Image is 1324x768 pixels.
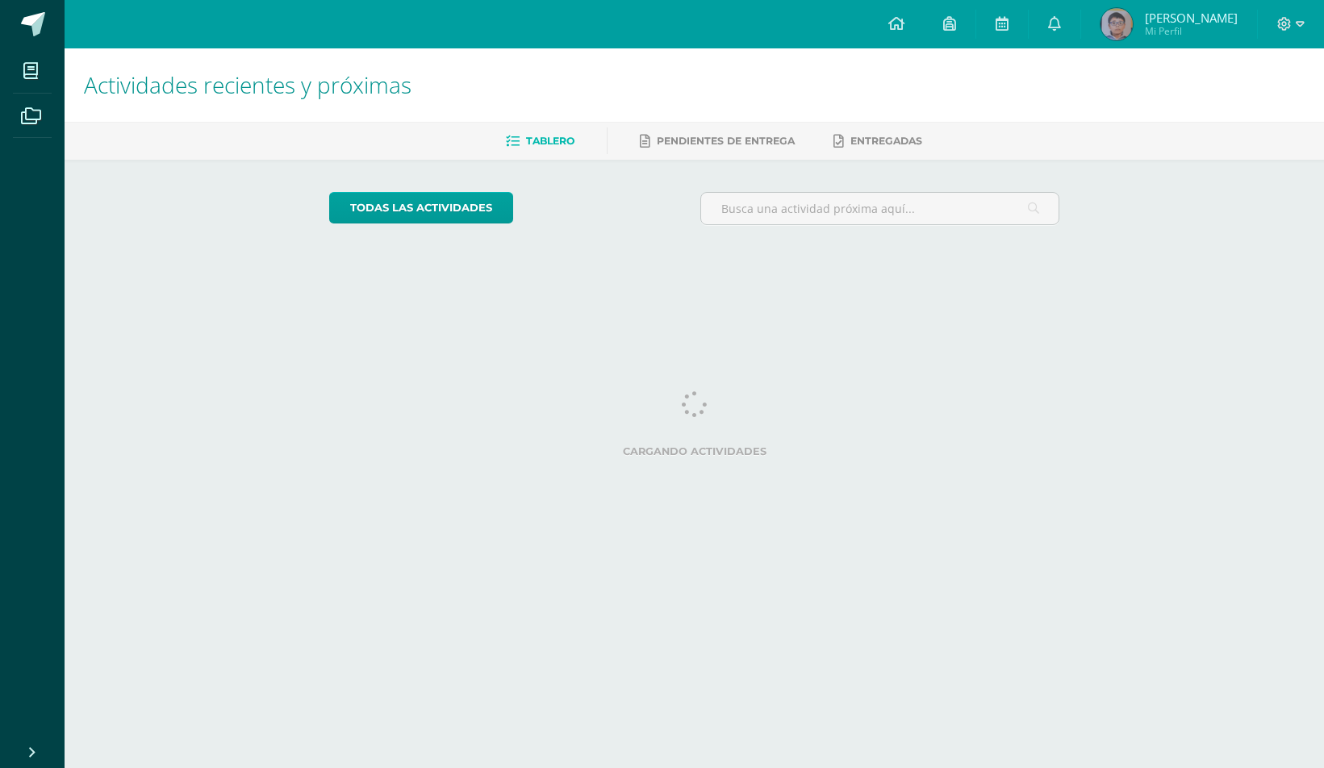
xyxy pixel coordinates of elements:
label: Cargando actividades [329,445,1059,457]
img: 657983025bc339f3e4dda0fefa4d5b83.png [1101,8,1133,40]
a: Pendientes de entrega [640,128,795,154]
input: Busca una actividad próxima aquí... [701,193,1059,224]
span: Entregadas [850,135,922,147]
span: Pendientes de entrega [657,135,795,147]
span: [PERSON_NAME] [1145,10,1238,26]
a: todas las Actividades [329,192,513,223]
span: Mi Perfil [1145,24,1238,38]
span: Actividades recientes y próximas [84,69,411,100]
a: Entregadas [833,128,922,154]
a: Tablero [506,128,574,154]
span: Tablero [526,135,574,147]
